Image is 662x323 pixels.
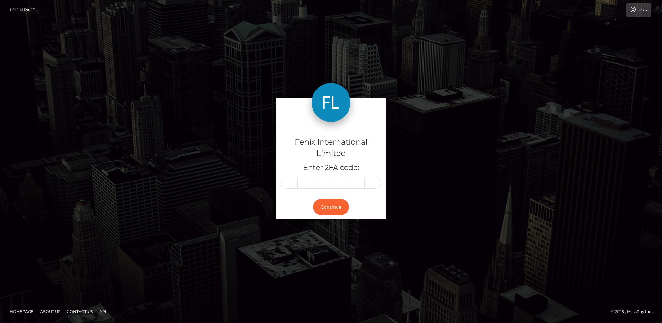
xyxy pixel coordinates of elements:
[281,137,381,159] h4: Fenix International Limited
[10,3,35,17] a: Login Page
[281,163,381,173] h5: Enter 2FA code:
[37,306,63,317] a: About Us
[64,306,95,317] a: Contact Us
[313,199,349,215] button: Continue
[611,308,657,315] div: © 2025 , MassPay Inc.
[7,306,36,317] a: Homepage
[312,83,350,122] img: Fenix International Limited
[626,3,651,17] a: Login
[97,306,109,317] a: API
